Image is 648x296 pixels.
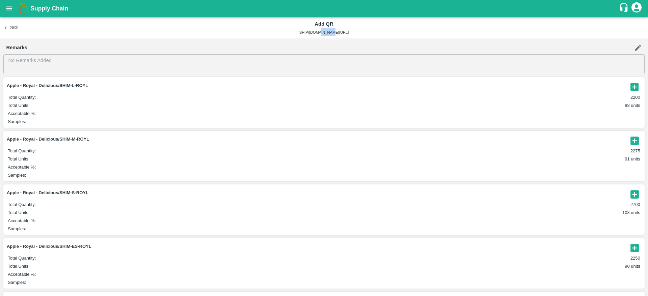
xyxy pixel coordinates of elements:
span: Total Units : [8,102,29,109]
span: Samples : [8,279,26,286]
span: Total Units : [8,210,29,216]
span: Total Quantity : [8,94,36,101]
span: 2250 [630,255,640,262]
span: 2200 [630,94,640,101]
button: open drawer [1,1,17,16]
span: Samples : [8,226,26,232]
span: Acceptable % : [8,271,36,278]
a: Supply Chain [30,4,619,13]
span: Total Quantity : [8,255,36,262]
span: Acceptable % : [8,218,36,224]
div: customer-support [619,2,630,14]
span: Samples : [8,119,26,125]
span: 90 units [625,263,640,270]
span: Samples : [8,172,26,179]
span: Apple - Royal - Delicious/SHIM-S-ROYL [7,190,628,196]
b: Supply Chain [30,5,68,12]
span: Total Units : [8,263,29,270]
span: Total Quantity : [8,148,36,154]
span: 88 units [625,102,640,109]
span: Apple - Royal - Delicious/SHIM-M-ROYL [7,136,628,143]
img: logo [17,2,30,15]
span: Acceptable % : [8,111,36,117]
h6: Add QR [131,20,517,28]
span: Apple - Royal - Delicious/SHIM-L-ROYL [7,83,628,89]
span: 2275 [630,148,640,154]
span: Acceptable % : [8,164,36,171]
p: Remarks [6,44,27,51]
div: account of current user [630,1,643,16]
span: 108 units [622,210,640,216]
span: SHIP/[DOMAIN_NAME][URL] [299,30,349,34]
span: Apple - Royal - Delicious/SHIM-ES-ROYL [7,243,628,250]
span: 91 units [625,156,640,162]
span: Total Units : [8,156,29,162]
span: 2700 [630,202,640,208]
span: Total Quantity : [8,202,36,208]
